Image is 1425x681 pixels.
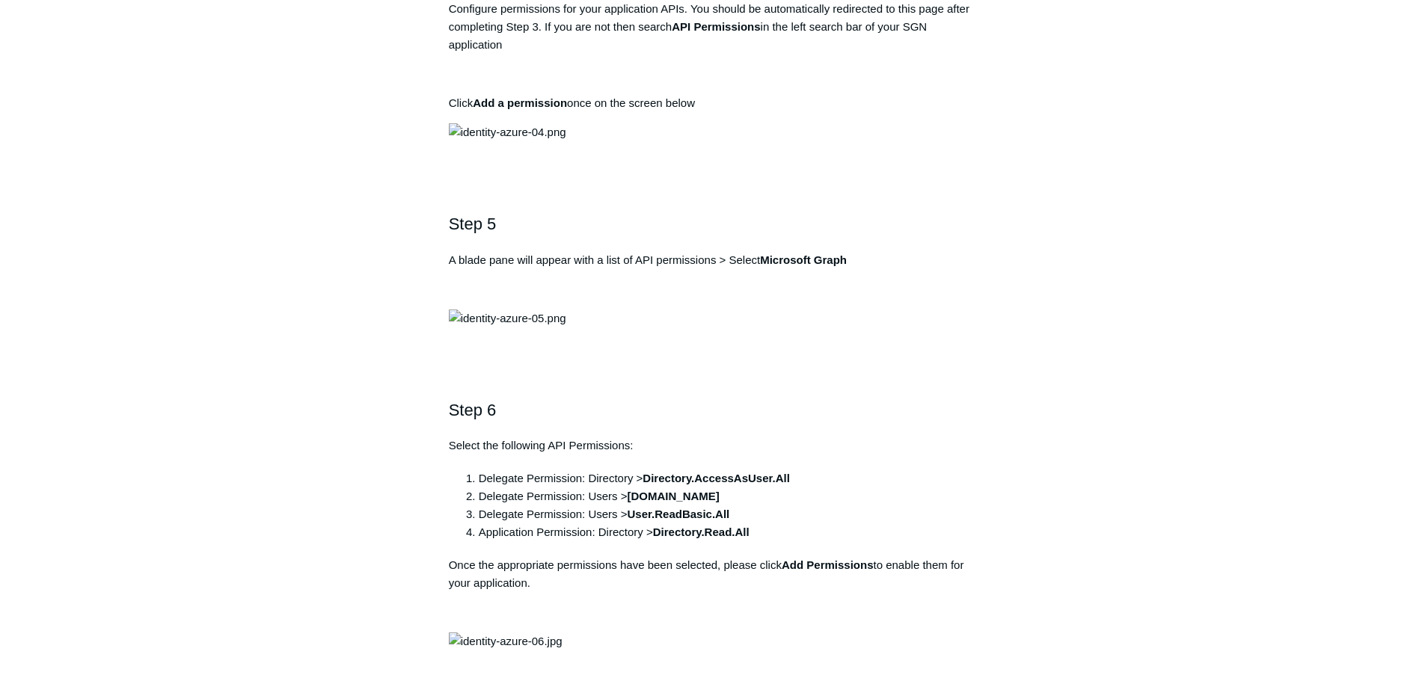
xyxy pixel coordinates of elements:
img: identity-azure-06.jpg [449,632,563,650]
strong: Directory.AccessAsUser.All [643,472,790,484]
strong: Microsoft Graph [760,253,847,266]
h2: Step 5 [449,211,977,237]
p: Click once on the screen below [449,94,977,112]
strong: API Permissions [672,20,760,33]
p: Once the appropriate permissions have been selected, please click to enable them for your applica... [449,556,977,592]
h2: Step 6 [449,397,977,423]
strong: Directory.Read.All [653,526,750,538]
p: A blade pane will appear with a list of API permissions > Select [449,251,977,269]
strong: User.ReadBasic.All [628,508,730,520]
li: Delegate Permission: Users > [479,487,977,505]
strong: Add Permissions [782,558,874,571]
li: Delegate Permission: Directory > [479,469,977,487]
img: identity-azure-05.png [449,309,566,327]
strong: [DOMAIN_NAME] [628,490,720,502]
strong: Add a permission [473,96,567,109]
img: identity-azure-04.png [449,123,566,141]
li: Application Permission: Directory > [479,523,977,541]
li: Delegate Permission: Users > [479,505,977,523]
p: Select the following API Permissions: [449,437,977,454]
